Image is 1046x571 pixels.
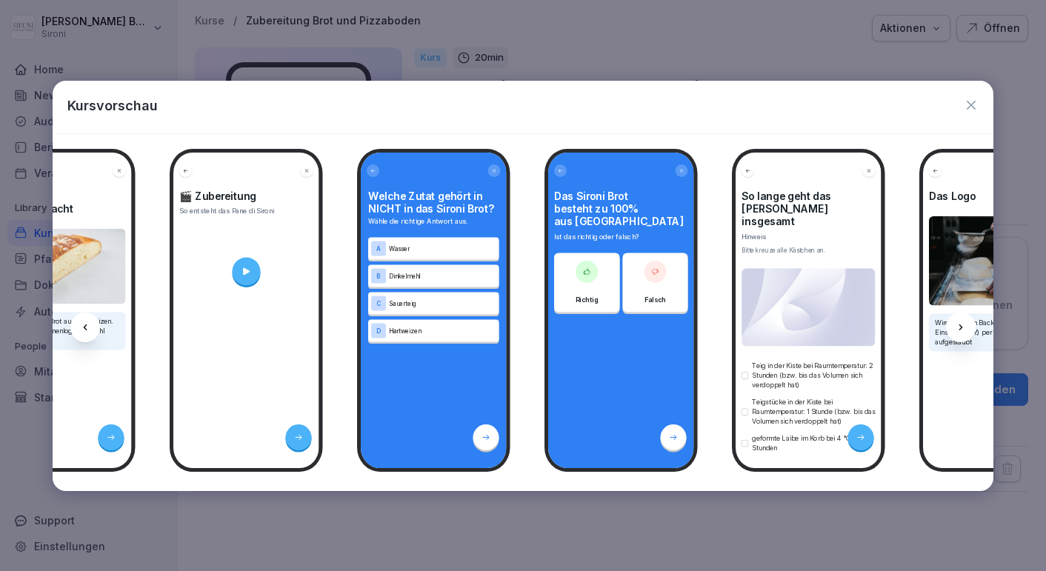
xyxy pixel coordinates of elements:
[179,206,313,216] p: So entsteht das Pane di Sironi
[389,298,496,307] p: Sauerteig
[389,244,496,253] p: Wasser
[67,96,158,116] p: Kursvorschau
[742,232,876,241] p: Hinweis
[752,433,876,453] p: geformte Laibe im Korb bei 4 °C: ca. 18 Stunden
[376,300,381,307] p: C
[644,294,665,304] p: Falsch
[376,273,381,279] p: B
[179,190,313,202] h4: 🎬 Zubereitung
[752,397,876,426] p: Teigstücke in der Kiste bei Raumtemperatur: 1 Stunde (bzw. bis das Volumen sich verdoppelt hat)
[575,294,598,304] p: Richtig
[742,246,876,255] div: Bitte kreuze alle Kästchen an.
[752,361,876,390] p: Teig in der Kiste bei Raumtemperatur: 2 Stunden (bzw. bis das Volumen sich verdoppelt hat)
[554,232,688,242] p: Ist das richtig oder falsch?
[368,190,499,215] h4: Welche Zutat gehört in NICHT in das Sironi Brot?
[742,268,876,347] img: ImageAndTextPreview.jpg
[389,326,496,335] p: Hartweizen
[376,245,381,252] p: A
[742,190,876,227] h4: So lange geht das [PERSON_NAME] insgesamt
[368,216,499,227] p: Wähle die richtige Antwort aus.
[389,271,496,280] p: Dinkelmehl
[376,327,381,334] p: D
[554,190,688,227] h4: Das Sironi Brot besteht zu 100% aus [GEOGRAPHIC_DATA]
